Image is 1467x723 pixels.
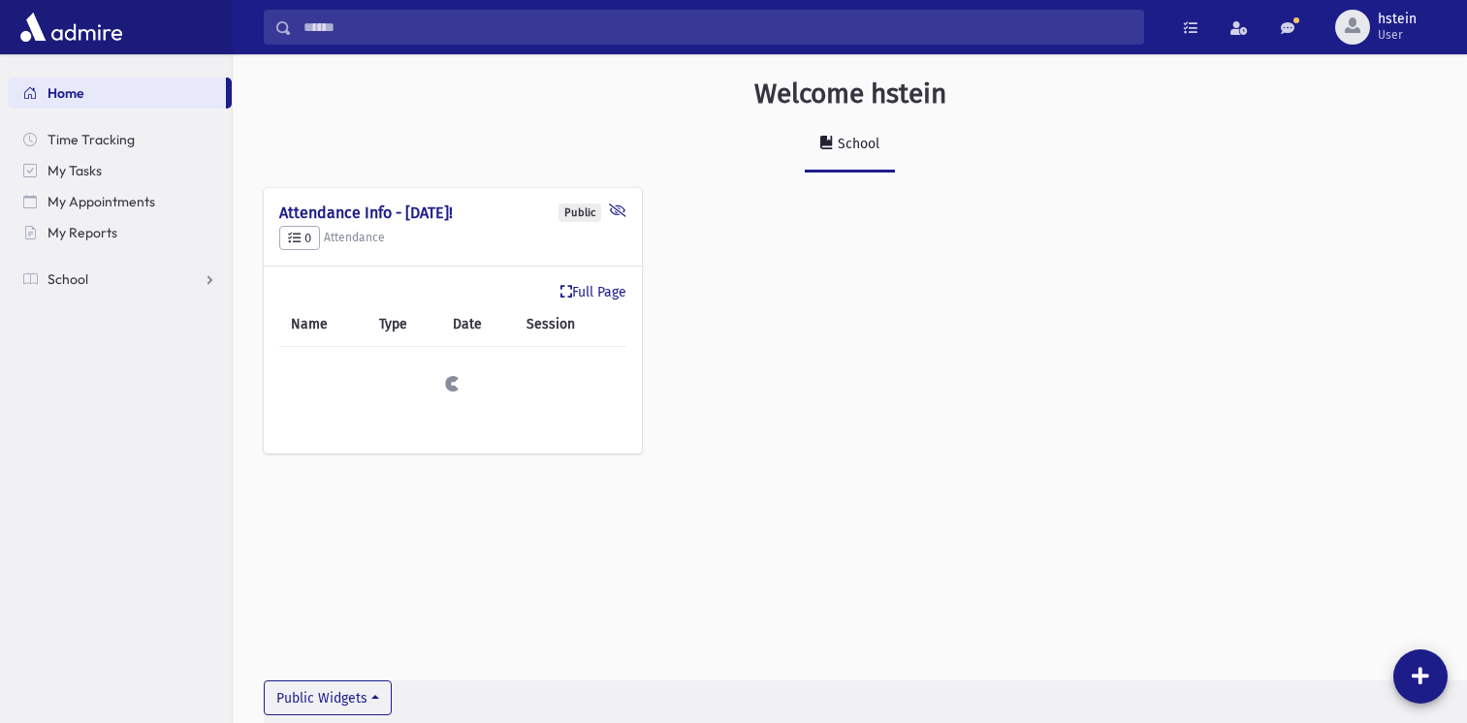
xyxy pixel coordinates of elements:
[1378,12,1417,27] span: hstein
[8,217,232,248] a: My Reports
[754,78,946,110] h3: Welcome hstein
[8,186,232,217] a: My Appointments
[279,302,367,347] th: Name
[48,193,155,210] span: My Appointments
[48,270,88,288] span: School
[48,162,102,179] span: My Tasks
[805,118,895,173] a: School
[279,226,626,251] h5: Attendance
[8,264,232,295] a: School
[834,136,879,152] div: School
[1378,27,1417,43] span: User
[48,224,117,241] span: My Reports
[558,204,601,222] div: Public
[367,302,441,347] th: Type
[8,78,226,109] a: Home
[48,84,84,102] span: Home
[8,155,232,186] a: My Tasks
[48,131,135,148] span: Time Tracking
[279,204,626,222] h4: Attendance Info - [DATE]!
[515,302,626,347] th: Session
[8,124,232,155] a: Time Tracking
[264,680,392,715] button: Public Widgets
[292,10,1143,45] input: Search
[16,8,127,47] img: AdmirePro
[288,231,311,245] span: 0
[279,226,320,251] button: 0
[560,282,626,302] a: Full Page
[441,302,514,347] th: Date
